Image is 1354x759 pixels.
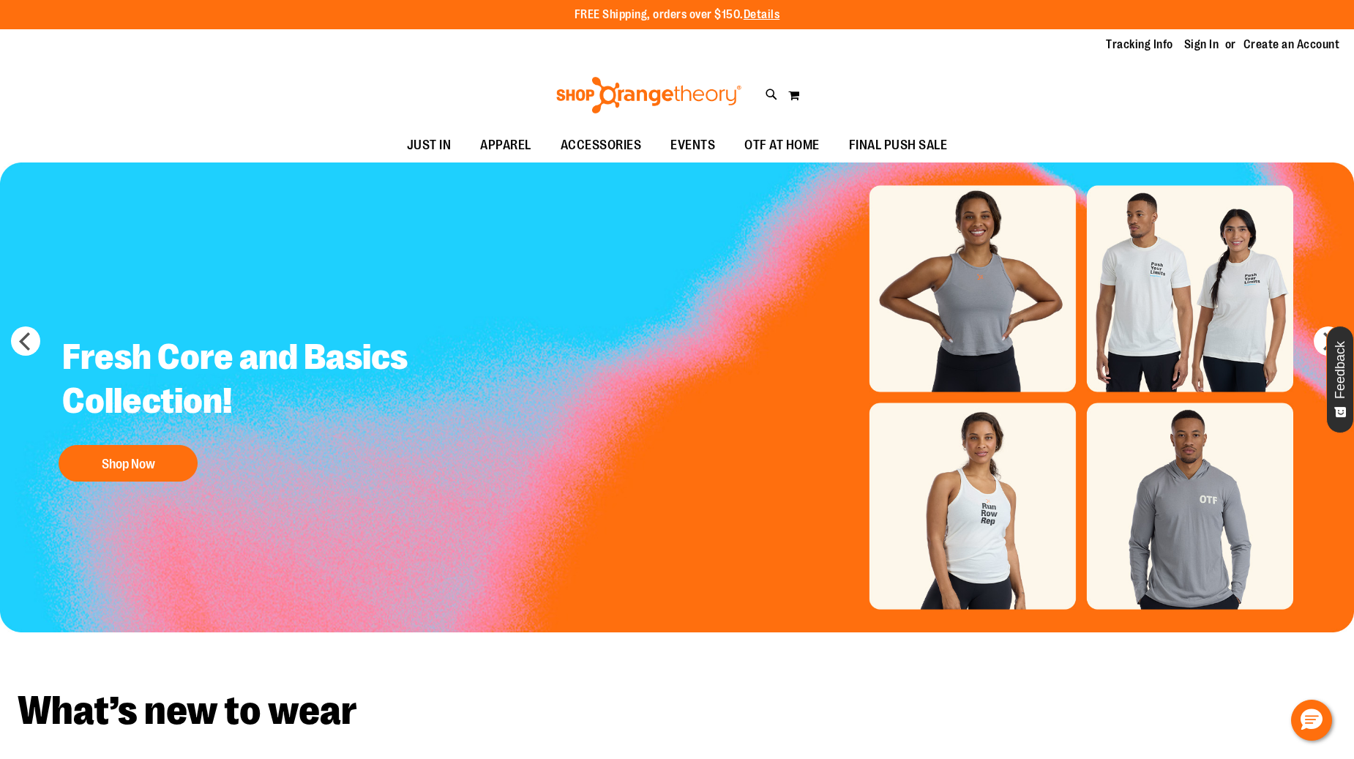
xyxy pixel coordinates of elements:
span: APPAREL [480,129,531,162]
h2: What’s new to wear [18,691,1336,731]
a: EVENTS [656,129,730,162]
button: next [1314,326,1343,356]
h2: Fresh Core and Basics Collection! [51,324,441,438]
a: Create an Account [1243,37,1340,53]
button: Hello, have a question? Let’s chat. [1291,700,1332,741]
img: Shop Orangetheory [554,77,744,113]
button: prev [11,326,40,356]
button: Feedback - Show survey [1326,326,1354,433]
span: Feedback [1334,341,1347,399]
button: Shop Now [59,445,198,482]
a: ACCESSORIES [546,129,657,162]
p: FREE Shipping, orders over $150. [575,7,780,23]
span: JUST IN [407,129,452,162]
a: APPAREL [465,129,546,162]
a: Sign In [1184,37,1219,53]
span: FINAL PUSH SALE [849,129,948,162]
a: Tracking Info [1106,37,1173,53]
span: EVENTS [670,129,715,162]
a: Details [744,8,780,21]
a: OTF AT HOME [730,129,834,162]
span: ACCESSORIES [561,129,642,162]
a: Fresh Core and Basics Collection! Shop Now [51,324,441,489]
span: OTF AT HOME [744,129,820,162]
a: JUST IN [392,129,466,162]
a: FINAL PUSH SALE [834,129,962,162]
